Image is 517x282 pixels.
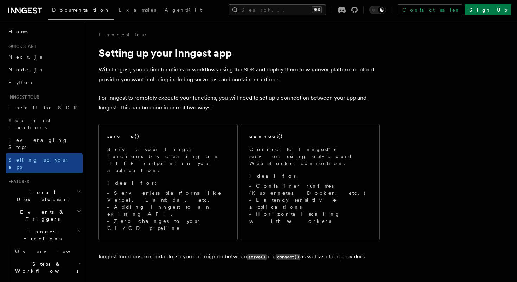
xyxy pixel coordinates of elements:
span: Local Development [6,189,77,203]
kbd: ⌘K [312,6,322,13]
a: Examples [114,2,160,19]
span: Node.js [8,67,42,73]
strong: Ideal for [249,173,297,179]
span: Steps & Workflows [12,261,78,275]
h2: connect() [249,133,283,140]
code: connect() [276,254,300,260]
button: Events & Triggers [6,206,83,225]
span: Events & Triggers [6,208,77,223]
a: Overview [12,245,83,258]
button: Steps & Workflows [12,258,83,277]
a: Inngest tour [98,31,148,38]
span: Leveraging Steps [8,137,68,150]
a: Leveraging Steps [6,134,83,153]
a: Setting up your app [6,153,83,173]
span: Home [8,28,28,35]
p: : [249,173,371,180]
a: Python [6,76,83,89]
button: Search...⌘K [229,4,326,15]
p: For Inngest to remotely execute your functions, you will need to set up a connection between your... [98,93,380,113]
span: Overview [15,249,88,254]
button: Local Development [6,186,83,206]
span: Features [6,179,29,184]
span: AgentKit [165,7,202,13]
span: Documentation [52,7,110,13]
li: Latency sensitive applications [249,196,371,211]
a: Sign Up [465,4,511,15]
li: Zero changes to your CI/CD pipeline [107,218,229,232]
a: Home [6,25,83,38]
h1: Setting up your Inngest app [98,46,380,59]
li: Serverless platforms like Vercel, Lambda, etc. [107,189,229,203]
p: Serve your Inngest functions by creating an HTTP endpoint in your application. [107,146,229,174]
a: connect()Connect to Inngest's servers using out-bound WebSocket connection.Ideal for:Container ru... [241,124,380,240]
strong: Ideal for [107,180,155,186]
span: Your first Functions [8,118,50,130]
a: Next.js [6,51,83,63]
li: Container runtimes (Kubernetes, Docker, etc.) [249,182,371,196]
span: Inngest Functions [6,228,76,242]
span: Next.js [8,54,42,60]
span: Install the SDK [8,105,81,111]
a: AgentKit [160,2,206,19]
button: Inngest Functions [6,225,83,245]
span: Examples [119,7,156,13]
a: Contact sales [398,4,462,15]
li: Horizontal scaling with workers [249,211,371,225]
span: Python [8,80,34,85]
code: serve() [247,254,267,260]
span: Inngest tour [6,94,39,100]
p: : [107,180,229,187]
h2: serve() [107,133,140,140]
a: Install the SDK [6,101,83,114]
li: Adding Inngest to an existing API. [107,203,229,218]
span: Setting up your app [8,157,69,170]
p: With Inngest, you define functions or workflows using the SDK and deploy them to whatever platfor... [98,65,380,84]
button: Toggle dark mode [369,6,386,14]
p: Connect to Inngest's servers using out-bound WebSocket connection. [249,146,371,167]
a: Documentation [48,2,114,20]
a: serve()Serve your Inngest functions by creating an HTTP endpoint in your application.Ideal for:Se... [98,124,238,240]
span: Quick start [6,44,36,49]
p: Inngest functions are portable, so you can migrate between and as well as cloud providers. [98,252,380,262]
a: Your first Functions [6,114,83,134]
a: Node.js [6,63,83,76]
